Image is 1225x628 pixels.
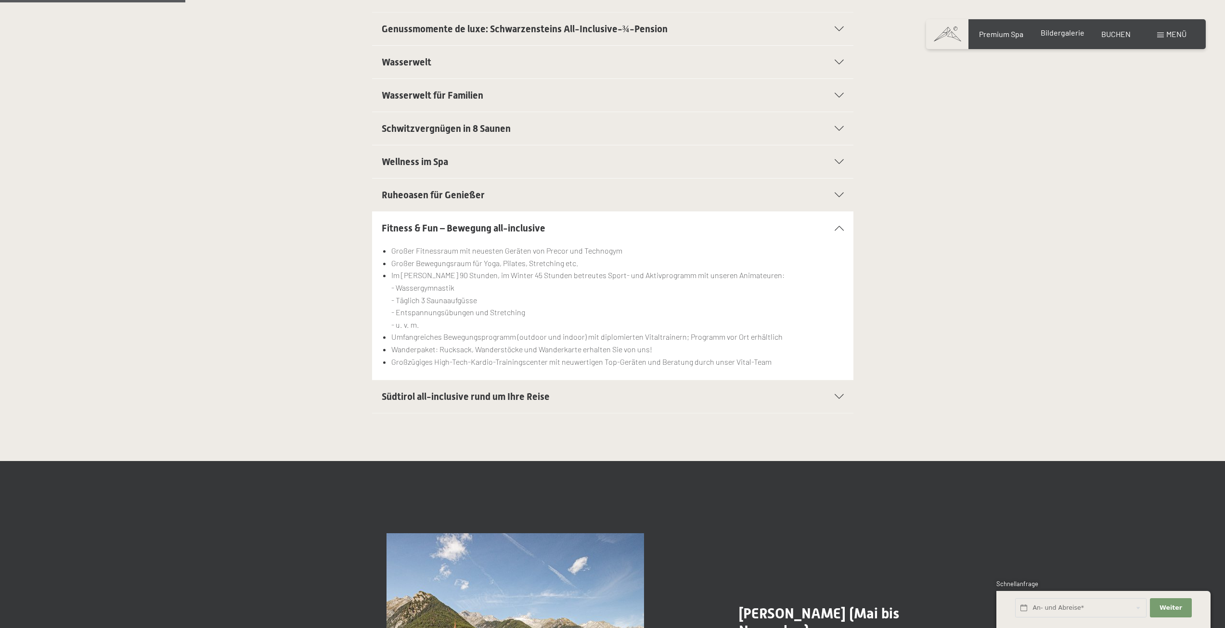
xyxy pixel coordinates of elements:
[382,391,550,402] span: Südtirol all-inclusive rund um Ihre Reise
[382,222,545,234] span: Fitness & Fun – Bewegung all-inclusive
[382,23,668,35] span: Genussmomente de luxe: Schwarzensteins All-Inclusive-¾-Pension
[382,156,448,167] span: Wellness im Spa
[391,331,843,343] li: Umfangreiches Bewegungsprogramm (outdoor und indoor) mit diplomierten Vitaltrainern; Programm vor...
[1101,29,1131,38] a: BUCHEN
[1166,29,1186,38] span: Menü
[382,189,485,201] span: Ruheoasen für Genießer
[382,90,483,101] span: Wasserwelt für Familien
[382,123,511,134] span: Schwitzvergnügen in 8 Saunen
[1150,598,1191,618] button: Weiter
[391,244,843,257] li: Großer Fitnessraum mit neuesten Geräten von Precor und Technogym
[391,343,843,356] li: Wanderpaket: Rucksack, Wanderstöcke und Wanderkarte erhalten Sie von uns!
[391,356,843,368] li: Großzügiges High-Tech-Kardio-Trainingscenter mit neuwertigen Top-Geräten und Beratung durch unser...
[996,580,1038,588] span: Schnellanfrage
[1160,603,1182,612] span: Weiter
[391,257,843,269] li: Großer Bewegungsraum für Yoga, Pilates, Stretching etc.
[979,29,1023,38] a: Premium Spa
[382,56,431,68] span: Wasserwelt
[1041,28,1084,37] a: Bildergalerie
[391,269,843,331] li: Im [PERSON_NAME] 90 Stunden, im Winter 45 Stunden betreutes Sport- und Aktivprogramm mit unseren ...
